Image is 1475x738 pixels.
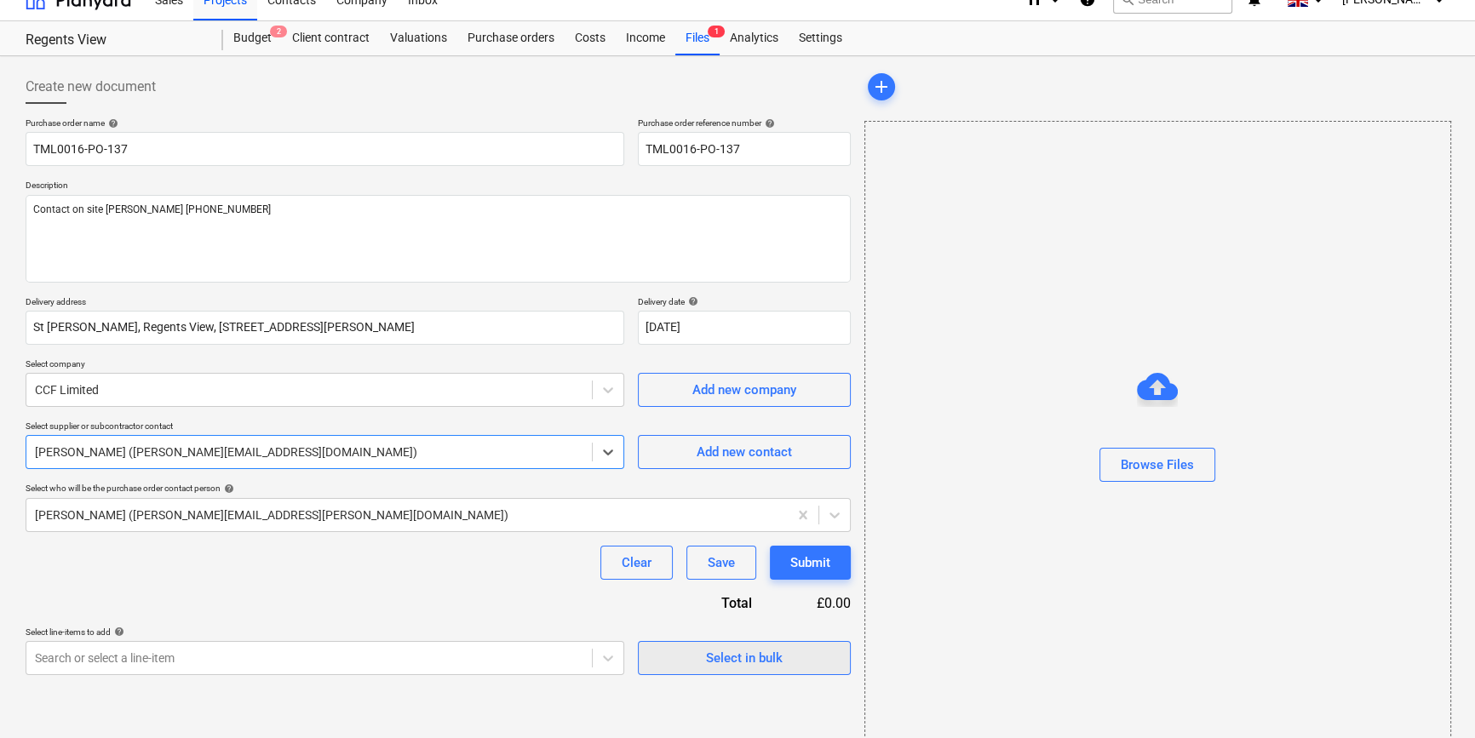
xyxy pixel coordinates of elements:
a: Files1 [675,21,720,55]
div: Delivery date [638,296,851,307]
span: help [685,296,698,306]
div: Budget [223,21,282,55]
div: Purchase order reference number [638,117,851,129]
button: Browse Files [1099,448,1215,482]
div: Total [629,593,779,613]
input: Delivery address [26,311,624,345]
button: Add new company [638,373,851,407]
button: Save [686,546,756,580]
div: Select line-items to add [26,626,624,638]
button: Submit [770,546,851,580]
iframe: Chat Widget [1390,656,1475,738]
span: help [221,483,234,494]
p: Description [26,180,851,194]
a: Budget2 [223,21,282,55]
div: Regents View [26,31,203,49]
span: help [761,118,775,129]
span: help [111,626,124,637]
textarea: Contact on site [PERSON_NAME] [PHONE_NUMBER] [26,195,851,283]
button: Clear [600,546,673,580]
div: Select in bulk [706,647,783,669]
span: help [105,118,118,129]
div: Add new contact [697,441,792,463]
a: Client contract [282,21,380,55]
a: Valuations [380,21,457,55]
p: Delivery address [26,296,624,311]
a: Income [616,21,675,55]
span: Create new document [26,77,156,97]
p: Select company [26,358,624,373]
button: Select in bulk [638,641,851,675]
input: Reference number [638,132,851,166]
a: Settings [789,21,852,55]
a: Costs [565,21,616,55]
div: Browse Files [1121,454,1194,476]
span: 1 [708,26,725,37]
span: add [871,77,892,97]
span: 2 [270,26,287,37]
div: Select who will be the purchase order contact person [26,483,851,494]
input: Document name [26,132,624,166]
div: Add new company [692,379,796,401]
div: Submit [790,552,830,574]
div: Save [708,552,735,574]
div: Purchase order name [26,117,624,129]
div: Files [675,21,720,55]
div: Clear [622,552,651,574]
button: Add new contact [638,435,851,469]
a: Analytics [720,21,789,55]
p: Select supplier or subcontractor contact [26,420,624,435]
input: Delivery date not specified [638,311,851,345]
div: £0.00 [779,593,851,613]
a: Purchase orders [457,21,565,55]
